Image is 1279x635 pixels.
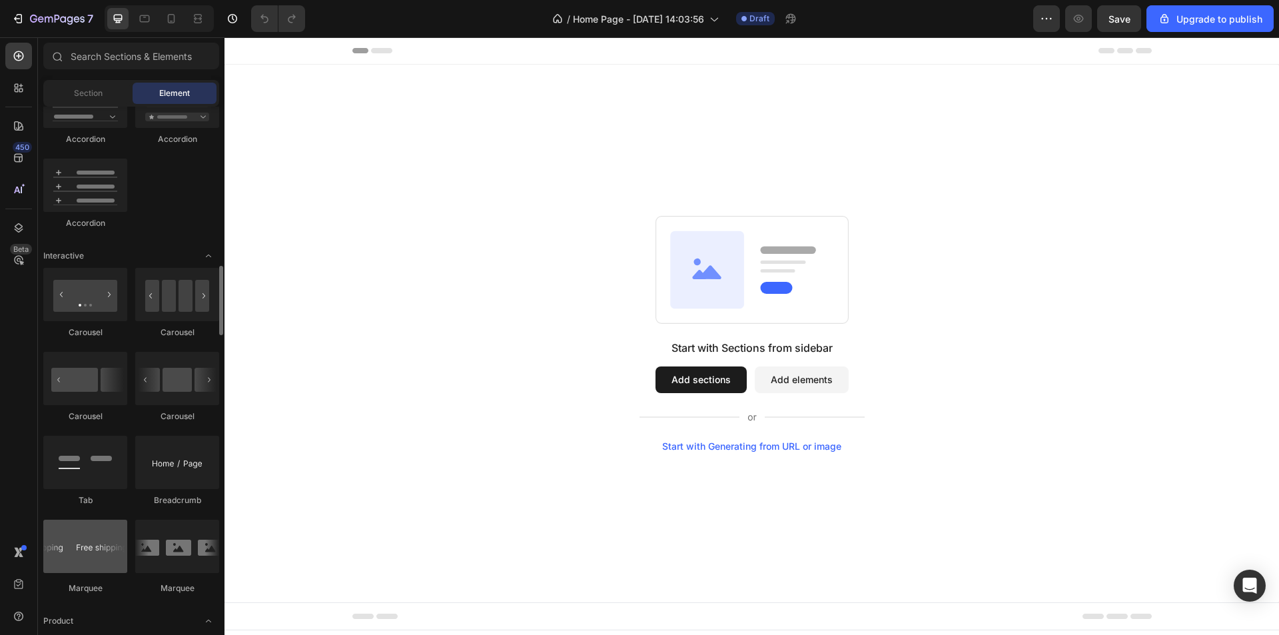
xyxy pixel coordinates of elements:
[567,12,570,26] span: /
[43,410,127,422] div: Carousel
[10,244,32,255] div: Beta
[43,582,127,594] div: Marquee
[1158,12,1262,26] div: Upgrade to publish
[1146,5,1274,32] button: Upgrade to publish
[438,404,617,414] div: Start with Generating from URL or image
[159,87,190,99] span: Element
[135,410,219,422] div: Carousel
[431,329,522,356] button: Add sections
[135,582,219,594] div: Marquee
[74,87,103,99] span: Section
[530,329,624,356] button: Add elements
[573,12,704,26] span: Home Page - [DATE] 14:03:56
[198,610,219,632] span: Toggle open
[43,217,127,229] div: Accordion
[135,326,219,338] div: Carousel
[749,13,769,25] span: Draft
[135,133,219,145] div: Accordion
[43,133,127,145] div: Accordion
[135,494,219,506] div: Breadcrumb
[87,11,93,27] p: 7
[1108,13,1130,25] span: Save
[5,5,99,32] button: 7
[198,245,219,267] span: Toggle open
[43,43,219,69] input: Search Sections & Elements
[43,326,127,338] div: Carousel
[43,615,73,627] span: Product
[43,250,84,262] span: Interactive
[224,37,1279,635] iframe: Design area
[1097,5,1141,32] button: Save
[447,303,608,318] div: Start with Sections from sidebar
[13,142,32,153] div: 450
[43,494,127,506] div: Tab
[251,5,305,32] div: Undo/Redo
[1234,570,1266,602] div: Open Intercom Messenger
